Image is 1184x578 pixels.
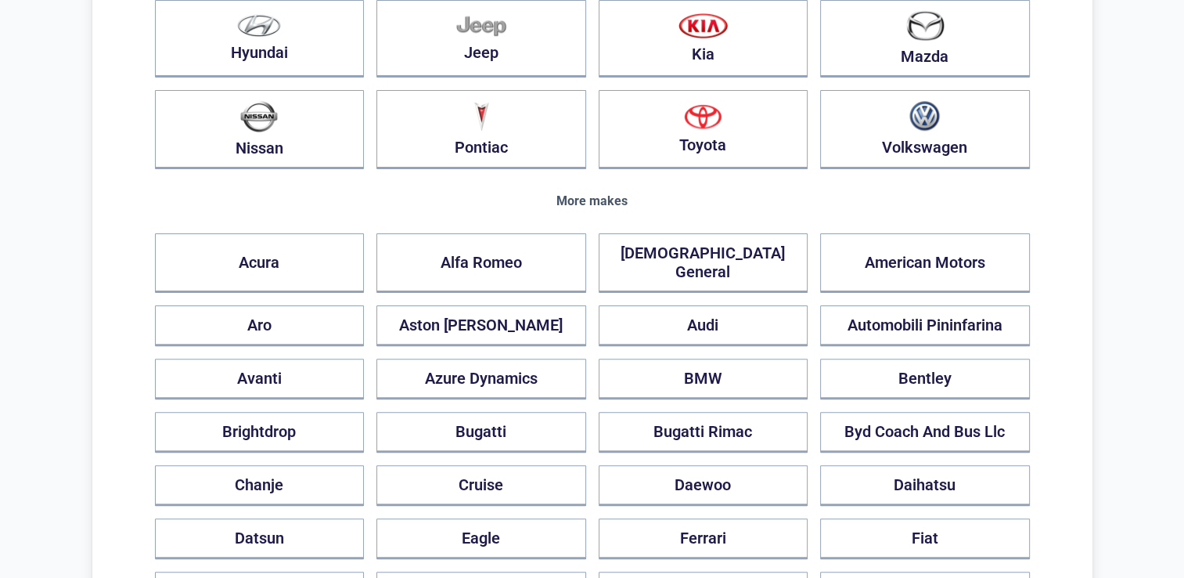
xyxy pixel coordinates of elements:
[155,412,365,453] button: Brightdrop
[820,359,1030,399] button: Bentley
[376,518,586,559] button: Eagle
[820,233,1030,293] button: American Motors
[599,90,808,169] button: Toyota
[155,359,365,399] button: Avanti
[376,359,586,399] button: Azure Dynamics
[376,465,586,506] button: Cruise
[155,518,365,559] button: Datsun
[599,359,808,399] button: BMW
[820,465,1030,506] button: Daihatsu
[599,412,808,453] button: Bugatti Rimac
[820,518,1030,559] button: Fiat
[599,305,808,346] button: Audi
[155,233,365,293] button: Acura
[599,233,808,293] button: [DEMOGRAPHIC_DATA] General
[820,412,1030,453] button: Byd Coach And Bus Llc
[599,518,808,559] button: Ferrari
[376,412,586,453] button: Bugatti
[155,305,365,346] button: Aro
[155,90,365,169] button: Nissan
[376,233,586,293] button: Alfa Romeo
[155,465,365,506] button: Chanje
[599,465,808,506] button: Daewoo
[820,90,1030,169] button: Volkswagen
[820,305,1030,346] button: Automobili Pininfarina
[376,305,586,346] button: Aston [PERSON_NAME]
[155,194,1030,208] div: More makes
[376,90,586,169] button: Pontiac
